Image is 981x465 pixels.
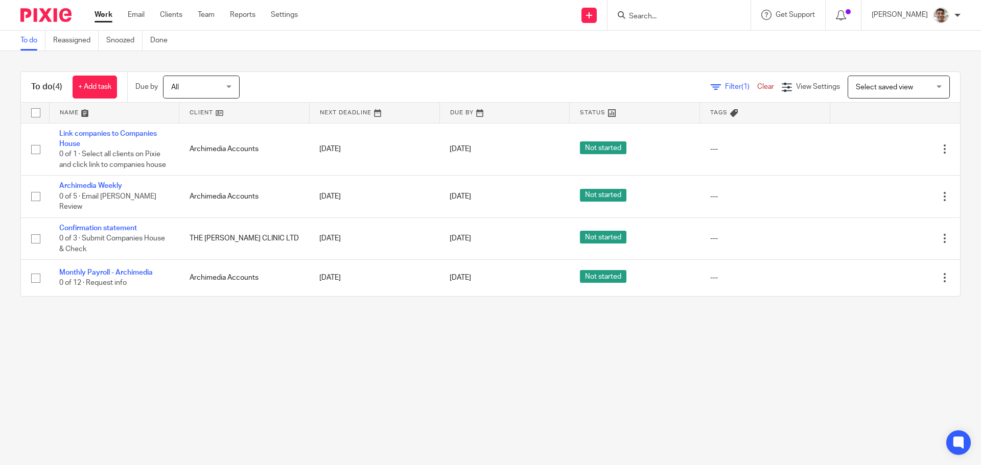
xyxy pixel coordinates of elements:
a: Email [128,10,145,20]
a: To do [20,31,45,51]
span: [DATE] [450,274,471,281]
a: Reassigned [53,31,99,51]
a: + Add task [73,76,117,99]
span: [DATE] [450,193,471,200]
img: Pixie [20,8,72,22]
td: [DATE] [309,176,439,217]
span: (4) [53,83,62,91]
a: Team [198,10,215,20]
span: 0 of 3 · Submit Companies House & Check [59,235,165,253]
a: Clear [757,83,774,90]
a: Monthly Payroll - Archimedia [59,269,153,276]
td: [DATE] [309,123,439,176]
span: Tags [710,110,728,115]
a: Reports [230,10,255,20]
span: Not started [580,231,626,243]
span: 0 of 12 · Request info [59,280,127,287]
div: --- [710,273,820,283]
span: [DATE] [450,235,471,242]
span: Not started [580,141,626,154]
div: --- [710,191,820,202]
a: Settings [271,10,298,20]
p: [PERSON_NAME] [872,10,928,20]
a: Done [150,31,175,51]
span: Not started [580,270,626,283]
span: Filter [725,83,757,90]
p: Due by [135,82,158,92]
td: [DATE] [309,217,439,259]
td: Archimedia Accounts [179,260,310,296]
a: Clients [160,10,182,20]
div: --- [710,144,820,154]
td: Archimedia Accounts [179,176,310,217]
span: Not started [580,189,626,202]
span: Select saved view [856,84,913,91]
span: All [171,84,179,91]
span: (1) [741,83,750,90]
input: Search [628,12,720,21]
img: PXL_20240409_141816916.jpg [933,7,949,23]
h1: To do [31,82,62,92]
a: Archimedia Weekly [59,182,122,189]
span: [DATE] [450,145,471,153]
a: Link companies to Companies House [59,130,157,148]
div: --- [710,233,820,243]
span: Get Support [776,11,815,18]
a: Work [95,10,112,20]
td: THE [PERSON_NAME] CLINIC LTD [179,217,310,259]
a: Snoozed [106,31,143,51]
a: Confirmation statement [59,225,137,232]
td: Archimedia Accounts [179,123,310,176]
td: [DATE] [309,260,439,296]
span: 0 of 5 · Email [PERSON_NAME] Review [59,193,156,211]
span: 0 of 1 · Select all clients on Pixie and click link to companies house [59,151,166,168]
span: View Settings [796,83,840,90]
